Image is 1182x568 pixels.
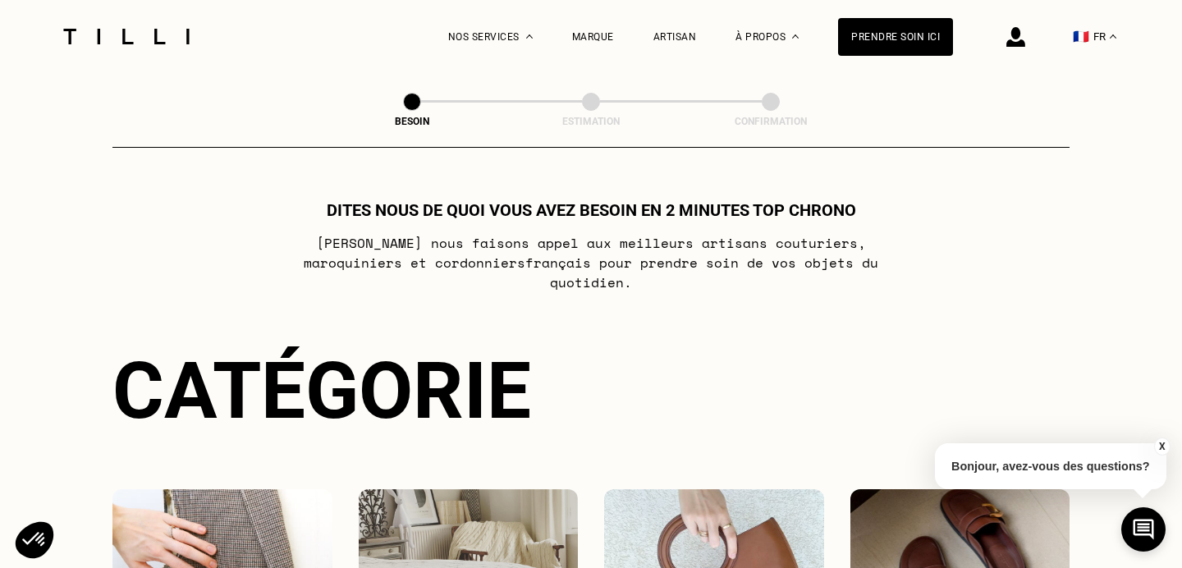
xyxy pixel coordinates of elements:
[330,116,494,127] div: Besoin
[1073,29,1089,44] span: 🇫🇷
[1006,27,1025,47] img: icône connexion
[1153,437,1170,456] button: X
[327,200,856,220] h1: Dites nous de quoi vous avez besoin en 2 minutes top chrono
[689,116,853,127] div: Confirmation
[792,34,799,39] img: Menu déroulant à propos
[935,443,1166,489] p: Bonjour, avez-vous des questions?
[572,31,614,43] a: Marque
[838,18,953,56] a: Prendre soin ici
[653,31,697,43] a: Artisan
[112,345,1070,437] div: Catégorie
[526,34,533,39] img: Menu déroulant
[509,116,673,127] div: Estimation
[1110,34,1116,39] img: menu déroulant
[57,29,195,44] img: Logo du service de couturière Tilli
[266,233,917,292] p: [PERSON_NAME] nous faisons appel aux meilleurs artisans couturiers , maroquiniers et cordonniers ...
